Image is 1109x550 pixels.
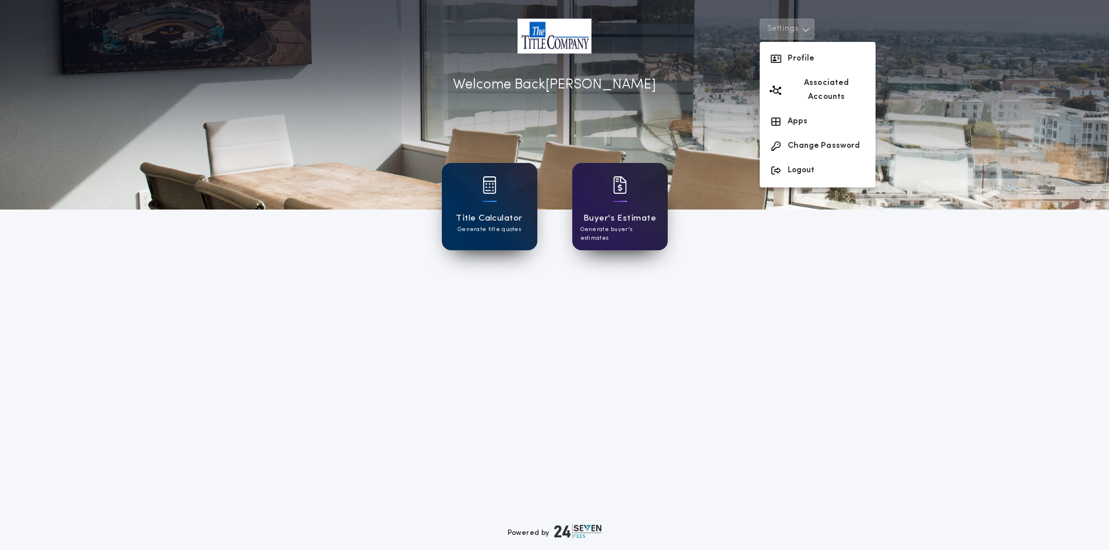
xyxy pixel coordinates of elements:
h1: Title Calculator [456,212,522,225]
h1: Buyer's Estimate [583,212,656,225]
button: Profile [760,47,876,71]
img: logo [554,524,602,538]
div: Settings [760,42,876,187]
a: card iconBuyer's EstimateGenerate buyer's estimates [572,163,668,250]
img: card icon [613,176,627,194]
button: Apps [760,109,876,134]
p: Generate title quotes [458,225,521,234]
img: card icon [483,176,497,194]
div: Powered by [508,524,602,538]
button: Associated Accounts [760,71,876,109]
button: Change Password [760,134,876,158]
img: account-logo [518,19,591,54]
a: card iconTitle CalculatorGenerate title quotes [442,163,537,250]
button: Settings [760,19,814,40]
p: Generate buyer's estimates [580,225,660,243]
p: Welcome Back [PERSON_NAME] [453,74,656,95]
button: Logout [760,158,876,183]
